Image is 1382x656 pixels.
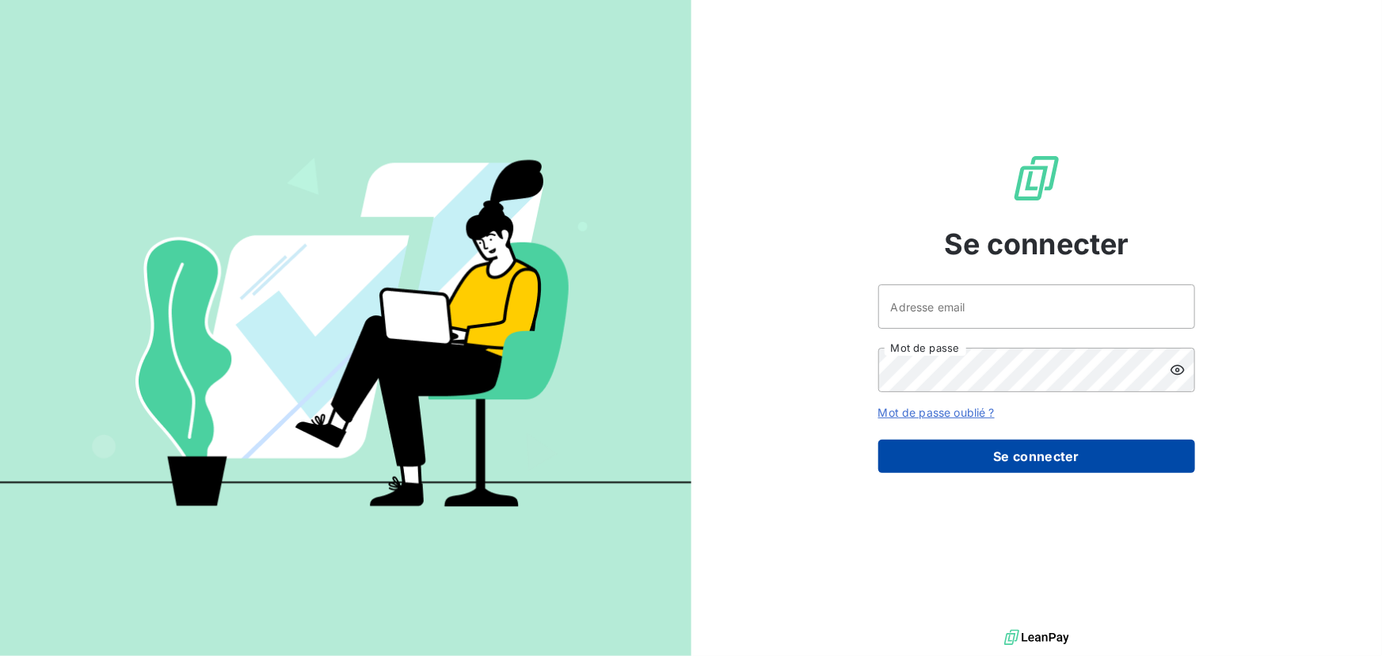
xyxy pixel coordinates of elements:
[878,440,1195,473] button: Se connecter
[1004,626,1069,650] img: logo
[878,406,995,419] a: Mot de passe oublié ?
[1011,153,1062,204] img: Logo LeanPay
[878,284,1195,329] input: placeholder
[944,223,1129,265] span: Se connecter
